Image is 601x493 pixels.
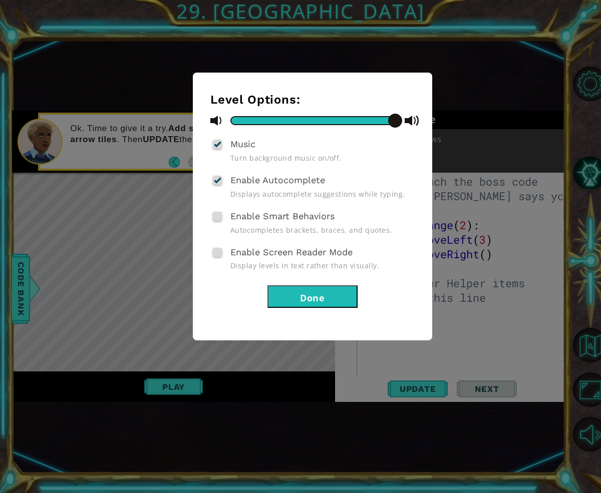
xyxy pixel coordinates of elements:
[230,225,415,235] span: Autocompletes brackets, braces, and quotes.
[230,175,325,185] span: Enable Autocomplete
[230,261,415,270] span: Display levels in text rather than visually.
[230,139,255,149] span: Music
[210,93,415,107] h3: Level Options:
[230,247,353,257] span: Enable Screen Reader Mode
[267,285,358,308] button: Done
[230,211,335,221] span: Enable Smart Behaviors
[230,189,415,199] span: Displays autocomplete suggestions while typing.
[230,153,415,163] span: Turn background music on/off.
